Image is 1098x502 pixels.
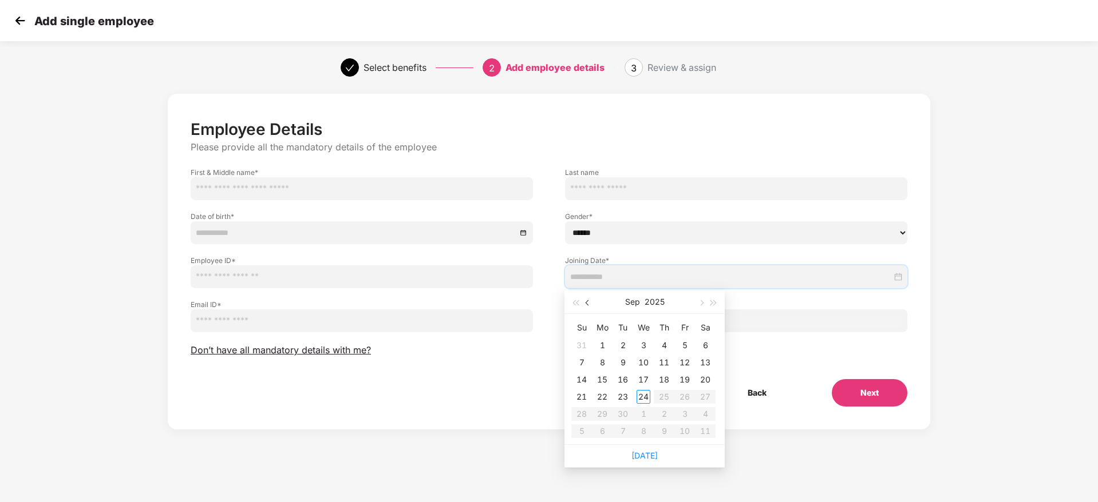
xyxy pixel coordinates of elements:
[565,256,907,265] label: Joining Date
[595,373,609,387] div: 15
[595,390,609,404] div: 22
[647,58,716,77] div: Review & assign
[637,338,650,352] div: 3
[571,318,592,337] th: Su
[637,390,650,404] div: 24
[645,290,665,313] button: 2025
[575,373,589,387] div: 14
[631,62,637,74] span: 3
[616,356,630,369] div: 9
[633,337,654,354] td: 2025-09-03
[191,119,907,139] p: Employee Details
[678,373,692,387] div: 19
[695,337,716,354] td: 2025-09-06
[11,12,29,29] img: svg+xml;base64,PHN2ZyB4bWxucz0iaHR0cDovL3d3dy53My5vcmcvMjAwMC9zdmciIHdpZHRoPSIzMCIgaGVpZ2h0PSIzMC...
[654,371,674,388] td: 2025-09-18
[678,338,692,352] div: 5
[613,318,633,337] th: Tu
[191,344,371,356] span: Don’t have all mandatory details with me?
[613,337,633,354] td: 2025-09-02
[505,58,605,77] div: Add employee details
[575,338,589,352] div: 31
[674,337,695,354] td: 2025-09-05
[613,354,633,371] td: 2025-09-09
[571,354,592,371] td: 2025-09-07
[595,338,609,352] div: 1
[191,168,533,177] label: First & Middle name
[637,356,650,369] div: 10
[616,338,630,352] div: 2
[633,318,654,337] th: We
[613,371,633,388] td: 2025-09-16
[191,300,533,309] label: Email ID
[695,371,716,388] td: 2025-09-20
[633,371,654,388] td: 2025-09-17
[575,356,589,369] div: 7
[616,390,630,404] div: 23
[695,318,716,337] th: Sa
[654,318,674,337] th: Th
[637,373,650,387] div: 17
[571,388,592,405] td: 2025-09-21
[592,354,613,371] td: 2025-09-08
[592,388,613,405] td: 2025-09-22
[489,62,495,74] span: 2
[698,338,712,352] div: 6
[657,356,671,369] div: 11
[657,373,671,387] div: 18
[191,141,907,153] p: Please provide all the mandatory details of the employee
[191,212,533,221] label: Date of birth
[565,168,907,177] label: Last name
[575,390,589,404] div: 21
[592,337,613,354] td: 2025-09-01
[719,379,795,407] button: Back
[674,354,695,371] td: 2025-09-12
[592,371,613,388] td: 2025-09-15
[34,14,154,28] p: Add single employee
[633,354,654,371] td: 2025-09-10
[678,356,692,369] div: 12
[613,388,633,405] td: 2025-09-23
[674,371,695,388] td: 2025-09-19
[654,337,674,354] td: 2025-09-04
[832,379,907,407] button: Next
[698,356,712,369] div: 13
[631,451,658,460] a: [DATE]
[657,338,671,352] div: 4
[695,354,716,371] td: 2025-09-13
[616,373,630,387] div: 16
[191,256,533,265] label: Employee ID
[633,388,654,405] td: 2025-09-24
[674,318,695,337] th: Fr
[364,58,426,77] div: Select benefits
[625,290,640,313] button: Sep
[565,300,907,309] label: Phone Number
[571,371,592,388] td: 2025-09-14
[654,354,674,371] td: 2025-09-11
[592,318,613,337] th: Mo
[698,373,712,387] div: 20
[565,212,907,221] label: Gender
[595,356,609,369] div: 8
[345,63,354,73] span: check
[571,337,592,354] td: 2025-08-31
